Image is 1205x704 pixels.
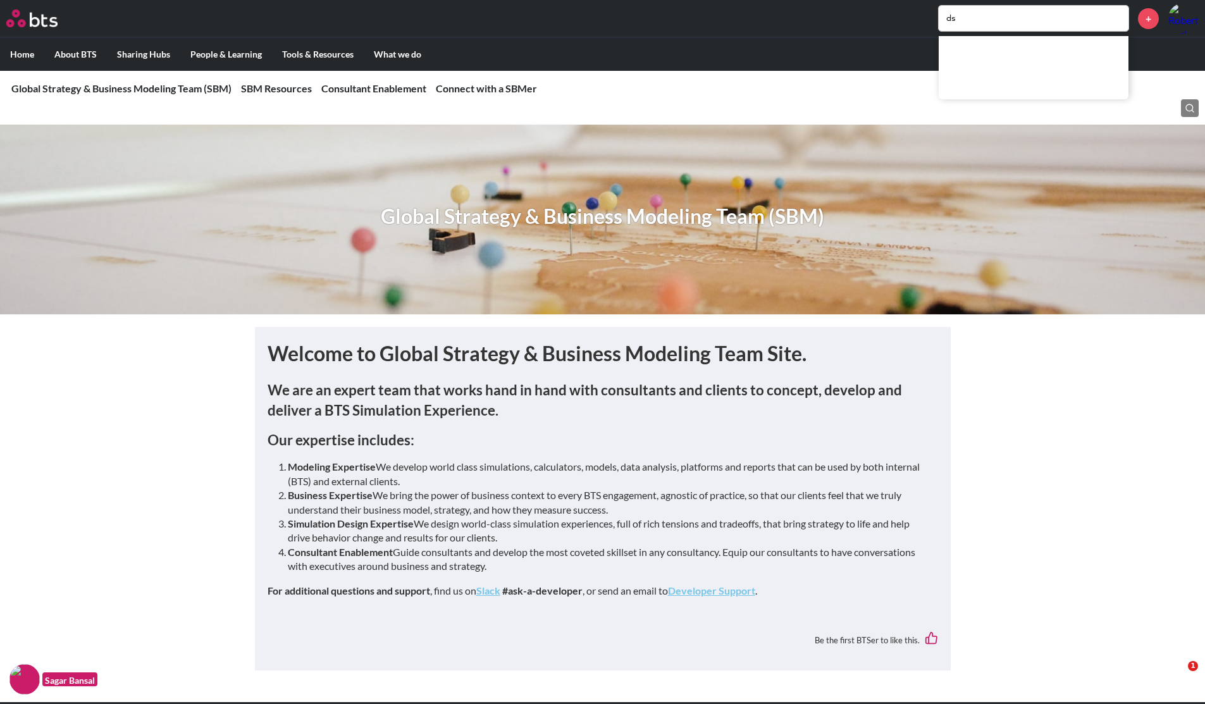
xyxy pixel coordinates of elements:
[288,517,928,545] li: We design world-class simulation experiences, full of rich tensions and tradeoffs, that bring str...
[268,622,938,657] div: Be the first BTSer to like this.
[1138,8,1159,29] a: +
[268,340,938,368] h1: Welcome to Global Strategy & Business Modeling Team Site.
[107,38,180,71] label: Sharing Hubs
[6,9,81,27] a: Go home
[1162,661,1192,691] iframe: Intercom live chat
[364,38,431,71] label: What we do
[1188,661,1198,671] span: 1
[288,460,376,472] strong: Modeling Expertise
[436,82,537,94] a: Connect with a SBMer
[1168,3,1199,34] img: Robert Beckett
[268,430,938,450] h3: Our expertise includes:
[288,545,928,574] li: Guide consultants and develop the most coveted skillset in any consultancy. Equip our consultants...
[9,664,40,695] img: F
[381,202,824,231] h1: Global Strategy & Business Modeling Team (SBM)
[241,82,312,94] a: SBM Resources
[288,546,393,558] strong: Consultant Enablement
[6,9,58,27] img: BTS Logo
[476,584,500,596] a: Slack
[288,488,928,517] li: We bring the power of business context to every BTS engagement, agnostic of practice, so that our...
[268,584,430,596] strong: For additional questions and support
[268,584,938,598] p: , find us on , or send an email to .
[288,460,928,488] li: We develop world class simulations, calculators, models, data analysis, platforms and reports tha...
[288,517,414,529] strong: Simulation Design Expertise
[288,489,373,501] strong: Business Expertise
[180,38,272,71] label: People & Learning
[668,584,755,596] a: Developer Support
[42,672,97,687] figcaption: Sagar Bansal
[321,82,426,94] a: Consultant Enablement
[1168,3,1199,34] a: Profile
[44,38,107,71] label: About BTS
[11,82,232,94] a: Global Strategy & Business Modeling Team (SBM)
[268,381,902,418] strong: We are an expert team that works hand in hand with consultants and clients to concept, develop an...
[272,38,364,71] label: Tools & Resources
[502,584,583,596] strong: #ask-a-developer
